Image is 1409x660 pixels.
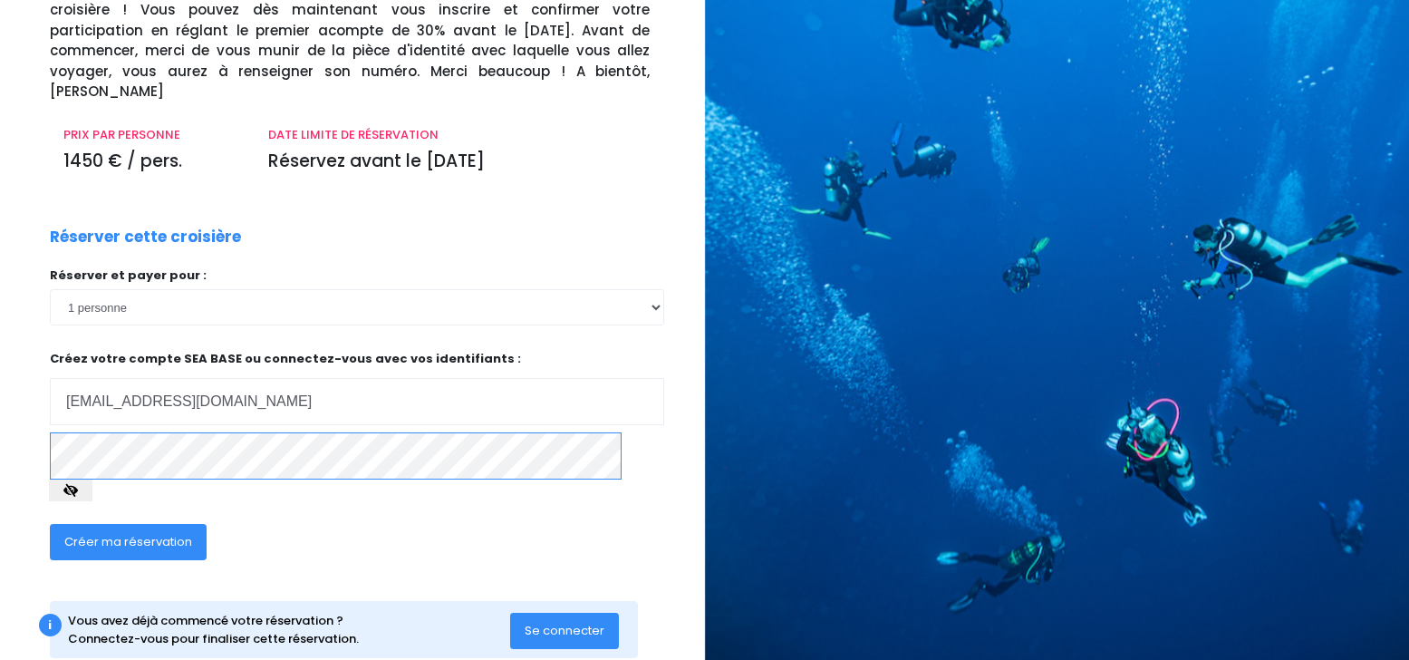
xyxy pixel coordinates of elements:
[50,226,241,249] p: Réserver cette croisière
[50,378,664,425] input: Adresse email
[510,613,619,649] button: Se connecter
[268,126,651,144] p: DATE LIMITE DE RÉSERVATION
[69,612,511,647] div: Vous avez déjà commencé votre réservation ? Connectez-vous pour finaliser cette réservation.
[39,614,62,636] div: i
[50,350,664,425] p: Créez votre compte SEA BASE ou connectez-vous avec vos identifiants :
[525,622,604,639] span: Se connecter
[268,149,651,175] p: Réservez avant le [DATE]
[50,267,664,285] p: Réserver et payer pour :
[510,622,619,637] a: Se connecter
[64,533,192,550] span: Créer ma réservation
[63,126,241,144] p: PRIX PAR PERSONNE
[50,524,207,560] button: Créer ma réservation
[63,149,241,175] p: 1450 € / pers.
